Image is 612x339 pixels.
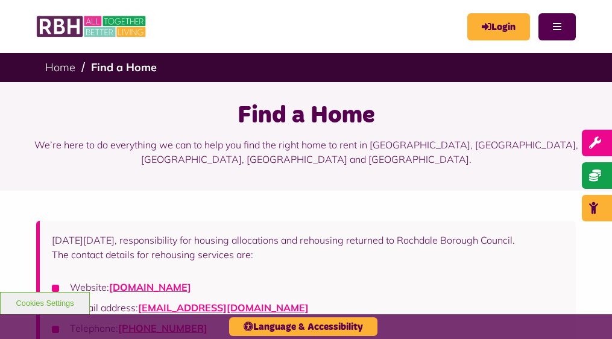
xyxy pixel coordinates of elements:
a: Find a Home [91,60,157,74]
li: Website: [52,280,564,294]
p: [DATE][DATE], responsibility for housing allocations and rehousing returned to Rochdale Borough C... [52,233,564,262]
iframe: Netcall Web Assistant for live chat [558,285,612,339]
a: [EMAIL_ADDRESS][DOMAIN_NAME] [138,302,309,314]
li: E-mail address: [52,300,564,315]
button: Navigation [538,13,576,40]
img: RBH [36,12,148,41]
h1: Find a Home [15,100,597,131]
button: Language & Accessibility [229,317,377,336]
a: MyRBH [467,13,530,40]
p: We’re here to do everything we can to help you find the right home to rent in [GEOGRAPHIC_DATA], ... [15,131,597,173]
a: Home [45,60,75,74]
a: [DOMAIN_NAME] [109,281,191,293]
